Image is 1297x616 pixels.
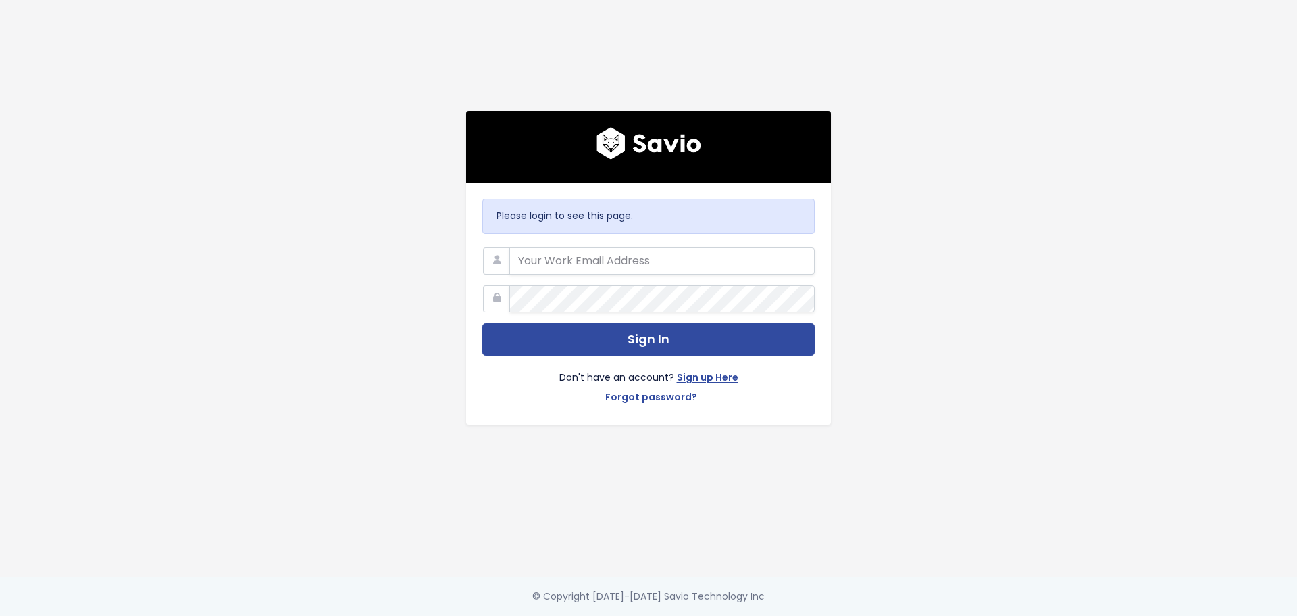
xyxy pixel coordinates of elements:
div: © Copyright [DATE]-[DATE] Savio Technology Inc [532,588,765,605]
input: Your Work Email Address [509,247,815,275]
a: Sign up Here [677,369,738,389]
img: logo600x187.a314fd40982d.png [596,127,701,160]
button: Sign In [482,323,815,356]
a: Forgot password? [605,389,697,408]
div: Don't have an account? [482,356,815,408]
p: Please login to see this page. [497,208,800,224]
